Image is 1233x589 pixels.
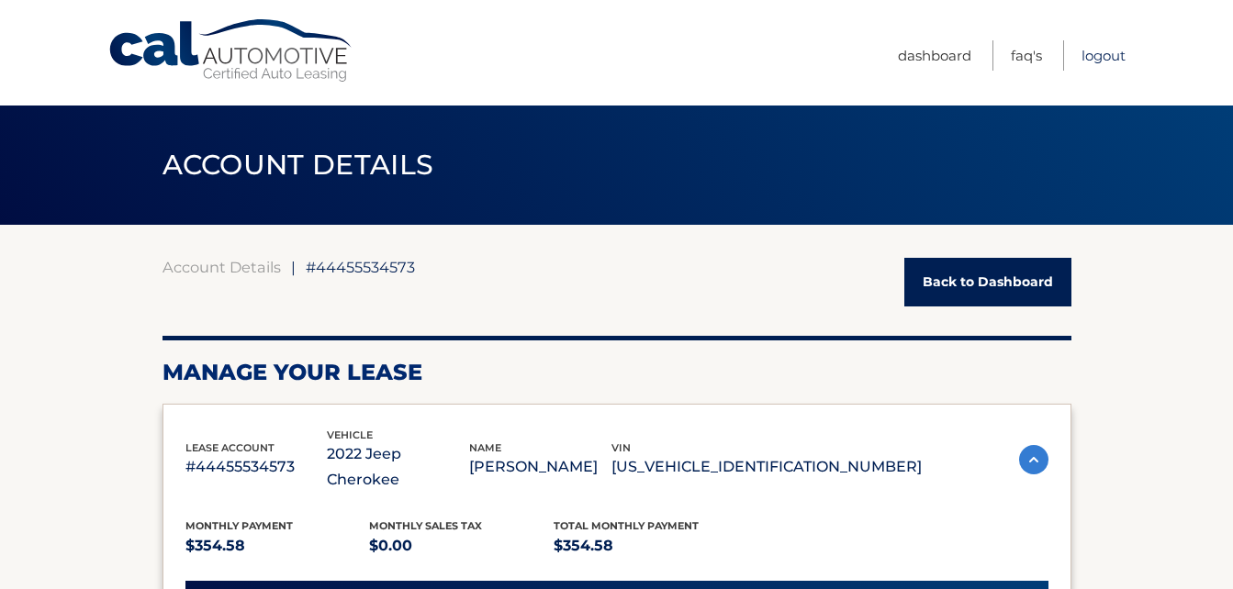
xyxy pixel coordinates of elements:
[611,454,922,480] p: [US_VEHICLE_IDENTIFICATION_NUMBER]
[185,454,328,480] p: #44455534573
[554,519,699,532] span: Total Monthly Payment
[611,441,631,454] span: vin
[904,258,1071,306] a: Back to Dashboard
[163,258,281,276] a: Account Details
[898,40,971,71] a: Dashboard
[369,519,482,532] span: Monthly sales Tax
[469,441,501,454] span: name
[107,18,355,83] a: Cal Automotive
[327,428,373,441] span: vehicle
[163,148,434,182] span: ACCOUNT DETAILS
[185,519,293,532] span: Monthly Payment
[469,454,611,480] p: [PERSON_NAME]
[163,359,1071,386] h2: Manage Your Lease
[327,441,469,493] p: 2022 Jeep Cherokee
[1011,40,1042,71] a: FAQ's
[291,258,296,276] span: |
[185,533,370,559] p: $354.58
[1082,40,1126,71] a: Logout
[1019,445,1048,474] img: accordion-active.svg
[306,258,415,276] span: #44455534573
[369,533,554,559] p: $0.00
[554,533,738,559] p: $354.58
[185,441,275,454] span: lease account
